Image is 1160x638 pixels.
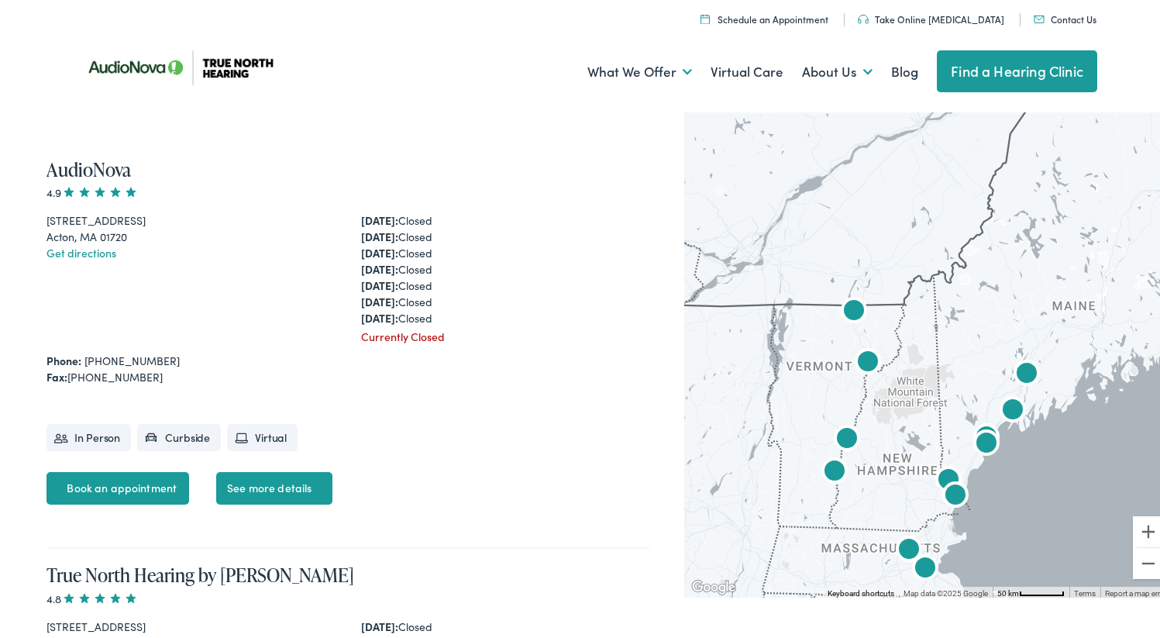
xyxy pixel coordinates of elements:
[993,584,1069,595] button: Map Scale: 50 km per 55 pixels
[361,326,651,342] div: Currently Closed
[46,421,131,448] li: In Person
[890,529,928,567] div: AudioNova
[994,390,1031,427] div: AudioNova
[858,12,869,21] img: Headphones icon in color code ffb348
[700,11,710,21] img: Icon symbolizing a calendar in color code ffb348
[46,588,139,603] span: 4.8
[46,559,354,585] a: True North Hearing by [PERSON_NAME]
[1034,12,1045,20] img: Mail icon in color code ffb348, used for communication purposes
[773,594,810,631] div: AudioNova
[84,350,180,365] a: [PHONE_NUMBER]
[937,47,1097,89] a: Find a Hearing Clinic
[711,40,783,98] a: Virtual Care
[361,226,398,241] strong: [DATE]:
[361,616,398,631] strong: [DATE]:
[700,9,828,22] a: Schedule an Appointment
[46,366,67,381] strong: Fax:
[227,421,298,448] li: Virtual
[361,209,398,225] strong: [DATE]:
[858,9,1004,22] a: Take Online [MEDICAL_DATA]
[968,417,1005,454] div: AudioNova
[361,242,398,257] strong: [DATE]:
[46,616,336,632] div: [STREET_ADDRESS]
[46,366,650,382] div: [PHONE_NUMBER]
[688,574,739,595] img: Google
[802,40,873,98] a: About Us
[904,586,988,595] span: Map data ©2025 Google
[46,350,81,365] strong: Phone:
[816,451,853,488] div: AudioNova
[930,460,967,497] div: AudioNova
[46,226,336,242] div: Acton, MA 01720
[1008,353,1045,391] div: True North Hearing by AudioNova
[361,274,398,290] strong: [DATE]:
[46,181,139,197] span: 4.9
[997,586,1019,595] span: 50 km
[361,291,398,306] strong: [DATE]:
[835,291,873,328] div: AudioNova
[1034,9,1096,22] a: Contact Us
[828,585,894,596] button: Keyboard shortcuts
[937,475,974,512] div: AudioNova
[907,548,944,585] div: AudioNova
[46,153,131,179] a: AudioNova
[46,209,336,226] div: [STREET_ADDRESS]
[1074,586,1096,595] a: Terms
[361,258,398,274] strong: [DATE]:
[828,419,866,456] div: True North Hearing by AudioNova
[968,423,1005,460] div: AudioNova
[361,307,398,322] strong: [DATE]:
[216,469,332,502] a: See more details
[46,242,116,257] a: Get directions
[688,574,739,595] a: Open this area in Google Maps (opens a new window)
[891,40,918,98] a: Blog
[849,342,886,379] div: AudioNova
[587,40,692,98] a: What We Offer
[46,469,189,502] a: Book an appointment
[137,421,221,448] li: Curbside
[361,209,651,323] div: Closed Closed Closed Closed Closed Closed Closed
